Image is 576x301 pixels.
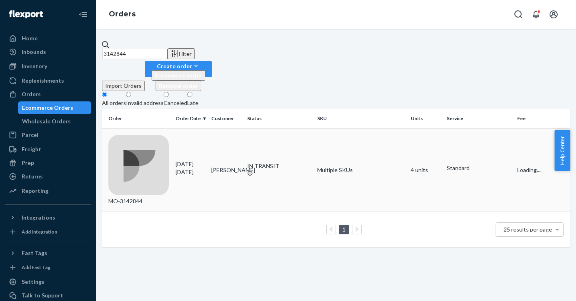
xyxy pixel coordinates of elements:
[447,164,511,172] p: Standard
[164,99,187,107] div: Canceled
[102,92,107,97] input: All orders
[156,81,201,91] button: Removal order
[22,62,47,70] div: Inventory
[22,278,44,286] div: Settings
[5,247,91,259] button: Fast Tags
[9,10,43,18] img: Flexport logo
[22,187,48,195] div: Reporting
[5,227,91,237] a: Add Integration
[208,128,244,212] td: [PERSON_NAME]
[164,92,169,97] input: Canceled
[22,104,73,112] div: Ecommerce Orders
[109,10,136,18] a: Orders
[102,3,142,26] ol: breadcrumbs
[244,109,314,128] th: Status
[152,62,205,70] div: Create order
[187,99,198,107] div: Late
[408,128,444,212] td: 4 units
[126,92,131,97] input: Invalid address
[5,156,91,169] a: Prep
[444,109,514,128] th: Service
[159,82,198,89] span: Removal order
[514,109,570,128] th: Fee
[176,168,205,176] p: [DATE]
[504,226,552,233] span: 25 results per page
[102,49,168,59] input: Search orders
[22,90,41,98] div: Orders
[5,60,91,73] a: Inventory
[5,129,91,141] a: Parcel
[554,130,570,171] button: Help Center
[546,6,562,22] button: Open account menu
[102,81,145,91] button: Import Orders
[5,46,91,58] a: Inbounds
[22,34,38,42] div: Home
[5,32,91,45] a: Home
[22,249,47,257] div: Fast Tags
[5,170,91,183] a: Returns
[22,131,38,139] div: Parcel
[408,109,444,128] th: Units
[5,143,91,156] a: Freight
[314,128,408,212] td: Multiple SKUs
[171,50,192,58] div: Filter
[22,214,55,222] div: Integrations
[187,92,192,97] input: Late
[22,77,64,85] div: Replenishments
[145,61,212,77] button: Create orderEcommerce orderRemoval order
[211,115,241,122] div: Customer
[314,109,408,128] th: SKU
[22,48,46,56] div: Inbounds
[5,184,91,197] a: Reporting
[126,99,164,107] div: Invalid address
[514,128,570,212] td: Loading....
[5,263,91,272] a: Add Fast Tag
[341,226,347,233] a: Page 1 is your current page
[22,159,34,167] div: Prep
[22,172,43,180] div: Returns
[152,70,205,81] button: Ecommerce order
[22,291,63,299] div: Talk to Support
[5,211,91,224] button: Integrations
[176,160,205,176] div: [DATE]
[22,228,57,235] div: Add Integration
[22,264,50,271] div: Add Fast Tag
[18,115,92,128] a: Wholesale Orders
[75,6,91,22] button: Close Navigation
[155,72,202,79] span: Ecommerce order
[5,74,91,87] a: Replenishments
[5,88,91,101] a: Orders
[18,101,92,114] a: Ecommerce Orders
[22,145,41,153] div: Freight
[5,275,91,288] a: Settings
[102,99,126,107] div: All orders
[108,135,169,206] div: MO-3142844
[168,48,195,59] button: Filter
[22,117,71,125] div: Wholesale Orders
[172,109,208,128] th: Order Date
[102,109,172,128] th: Order
[528,6,544,22] button: Open notifications
[510,6,526,22] button: Open Search Box
[247,162,311,170] div: IN TRANSIT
